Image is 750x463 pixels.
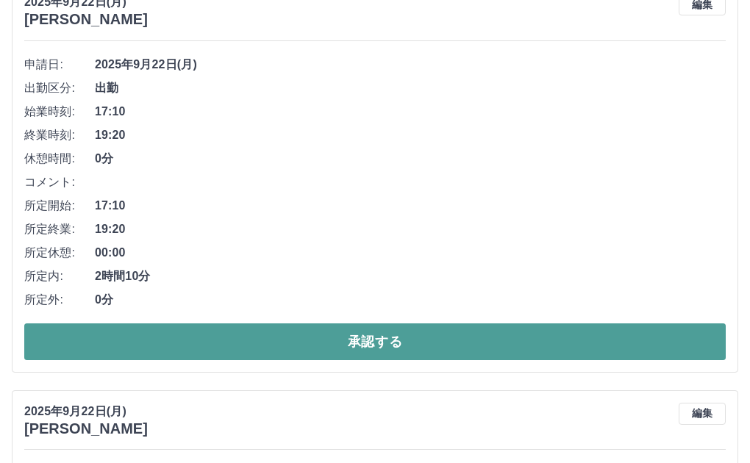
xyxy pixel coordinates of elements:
[24,11,148,28] h3: [PERSON_NAME]
[95,291,726,309] span: 0分
[95,56,726,73] span: 2025年9月22日(月)
[95,197,726,215] span: 17:10
[24,420,148,437] h3: [PERSON_NAME]
[24,103,95,121] span: 始業時刻:
[24,197,95,215] span: 所定開始:
[95,268,726,285] span: 2時間10分
[24,291,95,309] span: 所定外:
[24,323,726,360] button: 承認する
[24,403,148,420] p: 2025年9月22日(月)
[24,79,95,97] span: 出勤区分:
[24,173,95,191] span: コメント:
[95,244,726,262] span: 00:00
[24,220,95,238] span: 所定終業:
[95,103,726,121] span: 17:10
[24,150,95,168] span: 休憩時間:
[95,150,726,168] span: 0分
[95,126,726,144] span: 19:20
[679,403,726,425] button: 編集
[24,126,95,144] span: 終業時刻:
[95,220,726,238] span: 19:20
[24,56,95,73] span: 申請日:
[24,244,95,262] span: 所定休憩:
[24,268,95,285] span: 所定内:
[95,79,726,97] span: 出勤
